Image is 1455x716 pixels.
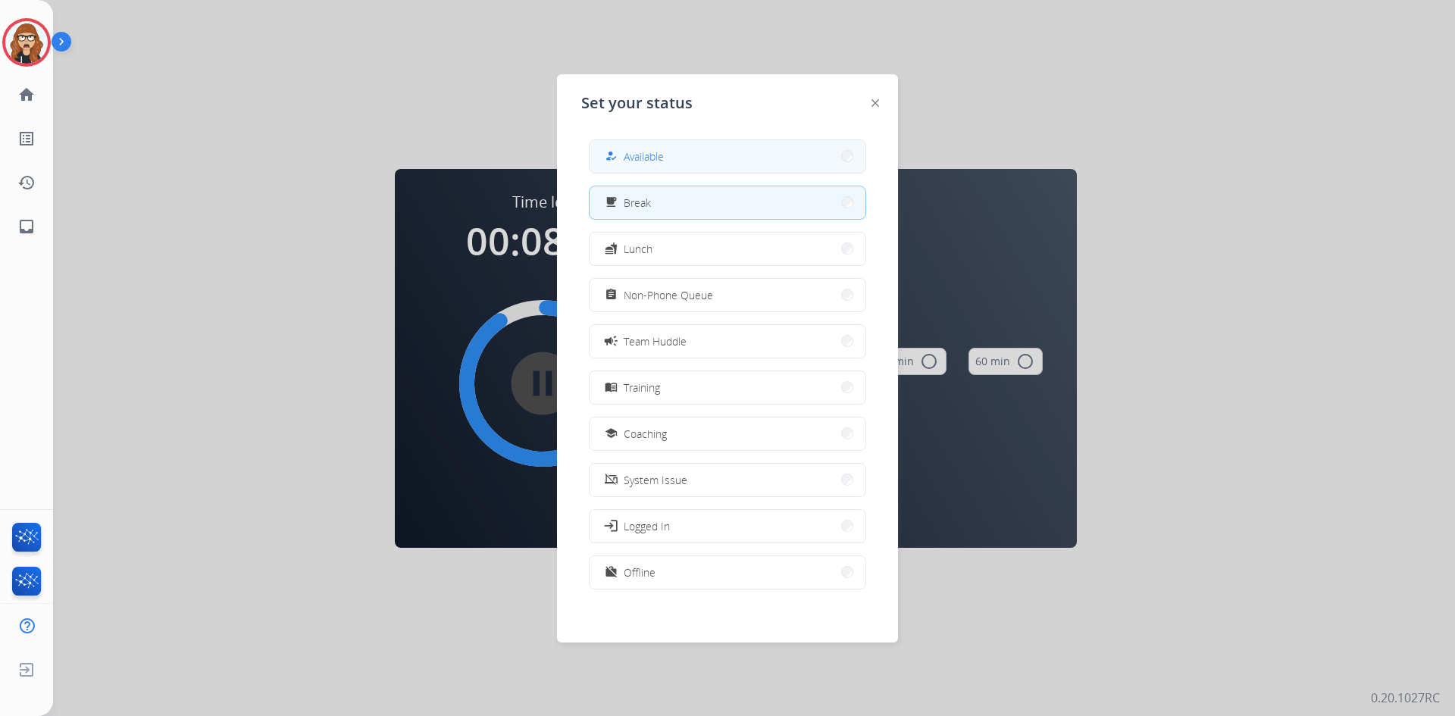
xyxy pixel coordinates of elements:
span: Lunch [624,241,652,257]
button: System Issue [590,464,865,496]
span: Set your status [581,92,693,114]
mat-icon: how_to_reg [605,150,618,163]
mat-icon: campaign [603,333,618,349]
button: Logged In [590,510,865,542]
img: close-button [871,99,879,107]
span: Coaching [624,426,667,442]
span: Team Huddle [624,333,687,349]
p: 0.20.1027RC [1371,689,1440,707]
mat-icon: fastfood [605,242,618,255]
mat-icon: login [603,518,618,533]
button: Offline [590,556,865,589]
span: Training [624,380,660,396]
mat-icon: home [17,86,36,104]
mat-icon: history [17,174,36,192]
mat-icon: free_breakfast [605,196,618,209]
img: avatar [5,21,48,64]
mat-icon: assignment [605,289,618,302]
mat-icon: inbox [17,217,36,236]
button: Non-Phone Queue [590,279,865,311]
span: Break [624,195,651,211]
button: Training [590,371,865,404]
mat-icon: phonelink_off [605,474,618,486]
button: Lunch [590,233,865,265]
button: Available [590,140,865,173]
button: Coaching [590,417,865,450]
span: System Issue [624,472,687,488]
span: Logged In [624,518,670,534]
mat-icon: work_off [605,566,618,579]
mat-icon: list_alt [17,130,36,148]
span: Available [624,149,664,164]
mat-icon: menu_book [605,381,618,394]
button: Break [590,186,865,219]
mat-icon: school [605,427,618,440]
span: Offline [624,564,656,580]
span: Non-Phone Queue [624,287,713,303]
button: Team Huddle [590,325,865,358]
